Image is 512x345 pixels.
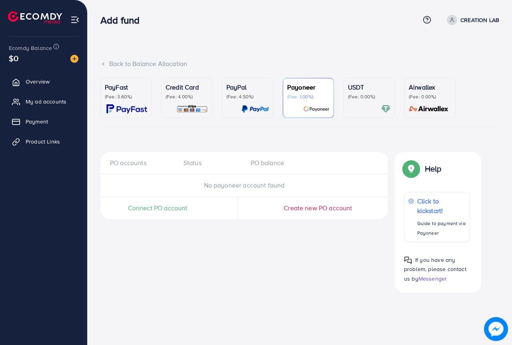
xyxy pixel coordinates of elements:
[9,44,52,52] span: Ecomdy Balance
[244,158,312,168] div: PO balance
[70,55,78,63] img: image
[26,138,60,146] span: Product Links
[166,94,208,100] p: (Fee: 4.00%)
[70,15,80,24] img: menu
[287,94,330,100] p: (Fee: 1.00%)
[6,74,81,90] a: Overview
[425,164,442,173] p: Help
[226,82,269,92] p: PayPal
[226,94,269,100] p: (Fee: 4.50%)
[348,82,390,92] p: USDT
[6,114,81,130] a: Payment
[417,196,466,215] p: Click to kickstart!
[9,52,18,64] span: $0
[166,82,208,92] p: Credit Card
[418,275,447,283] span: Messenger
[406,104,451,114] img: card
[348,94,390,100] p: (Fee: 0.00%)
[409,94,451,100] p: (Fee: 0.00%)
[6,94,81,110] a: My ad accounts
[404,162,418,176] img: Popup guide
[176,104,208,114] img: card
[177,158,244,168] div: Status
[26,98,66,106] span: My ad accounts
[204,181,285,189] span: No payoneer account found
[100,14,146,26] h3: Add fund
[460,15,499,25] p: CREATION LAB
[287,82,330,92] p: Payoneer
[417,219,466,238] p: Guide to payment via Payoneer
[105,82,147,92] p: PayFast
[404,256,466,282] span: If you have any problem, please contact us by
[128,203,188,213] span: Connect PO account
[26,78,50,86] span: Overview
[6,134,81,150] a: Product Links
[284,203,352,212] span: Create new PO account
[110,158,177,168] div: PO accounts
[26,118,48,126] span: Payment
[8,11,62,24] img: logo
[409,82,451,92] p: Airwallex
[303,104,330,114] img: card
[484,317,508,341] img: image
[106,104,147,114] img: card
[105,94,147,100] p: (Fee: 3.60%)
[242,104,269,114] img: card
[404,256,412,264] img: Popup guide
[100,59,499,68] div: Back to Balance Allocation
[444,15,499,25] a: CREATION LAB
[381,104,390,114] img: card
